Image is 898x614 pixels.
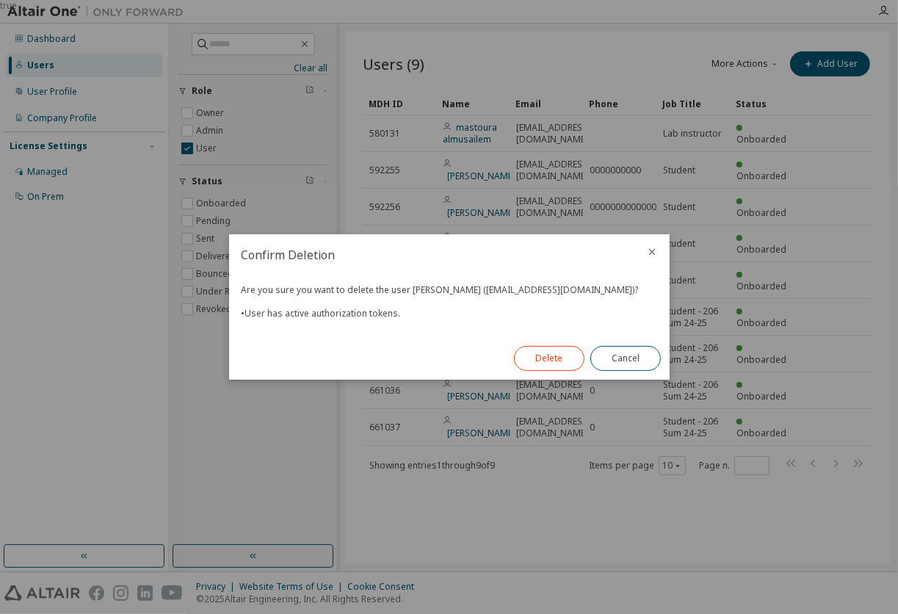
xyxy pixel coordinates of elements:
[646,246,658,258] button: close
[590,346,661,371] button: Cancel
[514,346,584,371] button: Delete
[241,308,652,319] div: • User has active authorization tokens.
[229,234,634,275] h2: Confirm Deletion
[241,283,638,296] span: Are you sure you want to delete the user [PERSON_NAME] ([EMAIL_ADDRESS][DOMAIN_NAME])?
